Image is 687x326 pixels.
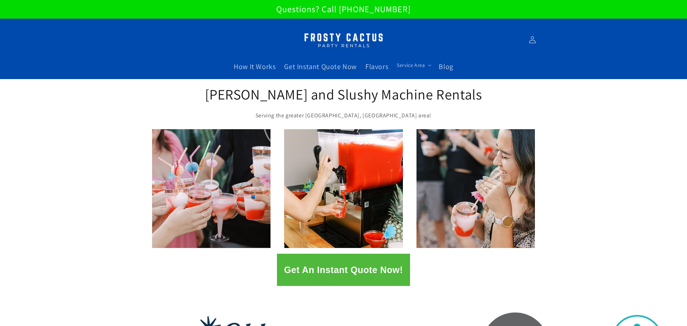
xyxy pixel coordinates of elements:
span: Get Instant Quote Now [284,62,357,71]
a: Blog [434,58,457,76]
span: How It Works [234,62,276,71]
span: Blog [439,62,453,71]
summary: Service Area [393,58,434,73]
img: Margarita Machine Rental in Scottsdale, Phoenix, Tempe, Chandler, Gilbert, Mesa and Maricopa [299,29,388,51]
h2: [PERSON_NAME] and Slushy Machine Rentals [204,85,483,103]
button: Get An Instant Quote Now! [277,254,410,286]
a: Get Instant Quote Now [280,58,361,76]
span: Service Area [397,62,425,68]
a: How It Works [229,58,280,76]
span: Flavors [365,62,388,71]
p: Serving the greater [GEOGRAPHIC_DATA], [GEOGRAPHIC_DATA] area! [204,111,483,121]
a: Flavors [361,58,393,76]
